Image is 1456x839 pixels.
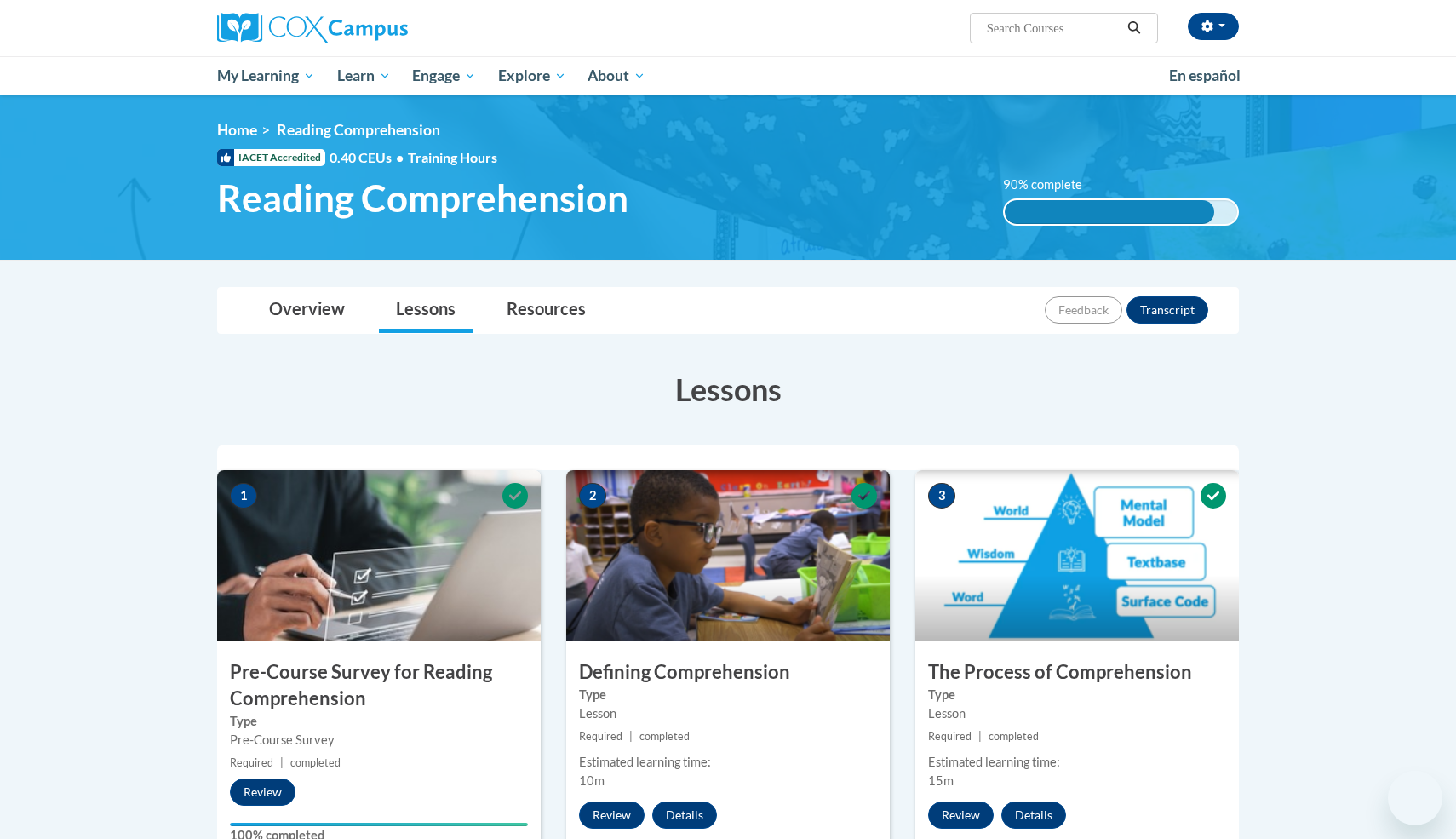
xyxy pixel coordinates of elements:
[498,66,566,86] span: Explore
[579,753,877,772] div: Estimated learning time:
[1001,802,1066,829] button: Details
[928,483,955,509] span: 3
[290,756,341,769] span: completed
[928,753,1226,772] div: Estimated learning time:
[915,659,1239,686] h3: The Process of Comprehension
[928,686,1226,704] label: Type
[206,56,326,95] a: My Learning
[1121,18,1147,38] button: Search
[978,730,982,743] span: |
[412,66,476,86] span: Engage
[652,802,717,829] button: Details
[280,756,284,769] span: |
[217,66,315,86] span: My Learning
[401,56,487,95] a: Engage
[579,483,606,509] span: 2
[928,730,972,743] span: Required
[1045,296,1122,324] button: Feedback
[330,148,408,167] span: 0.40 CEUs
[230,731,528,750] div: Pre-Course Survey
[1003,175,1101,194] label: 90% complete
[989,730,1039,743] span: completed
[639,730,690,743] span: completed
[217,368,1239,411] h3: Lessons
[230,712,528,731] label: Type
[985,18,1121,38] input: Search Courses
[396,149,404,165] span: •
[230,483,257,509] span: 1
[588,66,645,86] span: About
[192,56,1264,95] div: Main menu
[408,149,497,165] span: Training Hours
[577,56,657,95] a: About
[1005,200,1214,224] div: 90% complete
[217,149,325,166] span: IACET Accredited
[230,756,273,769] span: Required
[252,288,362,333] a: Overview
[1188,13,1239,40] button: Account Settings
[217,175,628,221] span: Reading Comprehension
[490,288,603,333] a: Resources
[277,121,440,139] span: Reading Comprehension
[566,470,890,641] img: Course Image
[230,823,528,826] div: Your progress
[230,779,295,806] button: Review
[326,56,402,95] a: Learn
[928,802,994,829] button: Review
[915,470,1239,641] img: Course Image
[1158,58,1252,94] a: En español
[566,659,890,686] h3: Defining Comprehension
[928,704,1226,723] div: Lesson
[629,730,633,743] span: |
[487,56,577,95] a: Explore
[579,773,605,788] span: 10m
[217,470,541,641] img: Course Image
[579,730,622,743] span: Required
[1126,296,1208,324] button: Transcript
[1388,771,1442,825] iframe: Button to launch messaging window
[217,659,541,712] h3: Pre-Course Survey for Reading Comprehension
[928,773,954,788] span: 15m
[217,13,541,43] a: Cox Campus
[217,121,257,139] a: Home
[579,704,877,723] div: Lesson
[337,66,391,86] span: Learn
[379,288,473,333] a: Lessons
[579,802,645,829] button: Review
[1169,66,1241,84] span: En español
[217,13,408,43] img: Cox Campus
[579,686,877,704] label: Type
